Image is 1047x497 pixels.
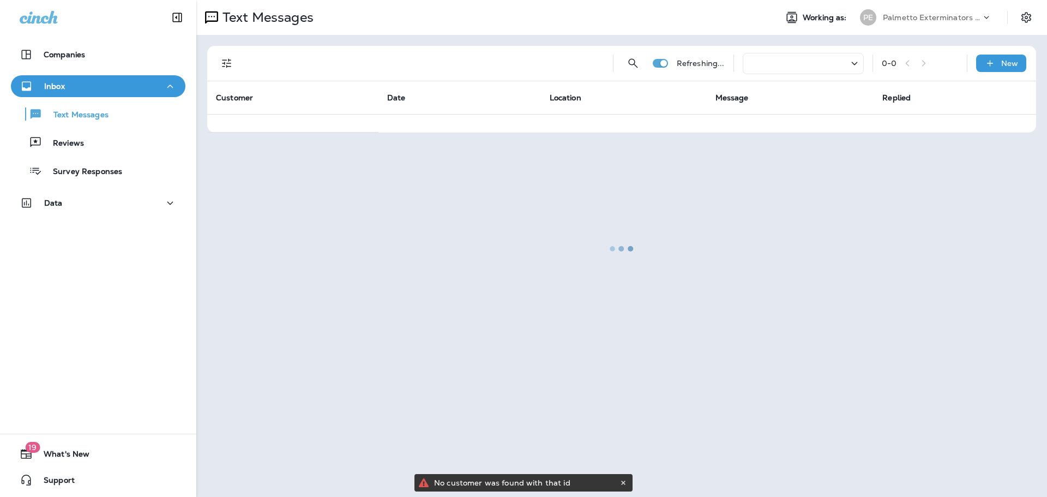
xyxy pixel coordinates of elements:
[11,103,185,125] button: Text Messages
[42,139,84,149] p: Reviews
[42,167,122,177] p: Survey Responses
[43,110,109,121] p: Text Messages
[11,44,185,65] button: Companies
[11,131,185,154] button: Reviews
[434,474,617,492] div: No customer was found with that id
[11,75,185,97] button: Inbox
[33,476,75,489] span: Support
[44,82,65,91] p: Inbox
[1001,59,1018,68] p: New
[11,192,185,214] button: Data
[44,50,85,59] p: Companies
[162,7,192,28] button: Collapse Sidebar
[11,443,185,465] button: 19What's New
[33,450,89,463] span: What's New
[44,199,63,207] p: Data
[25,442,40,453] span: 19
[11,469,185,491] button: Support
[11,159,185,182] button: Survey Responses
